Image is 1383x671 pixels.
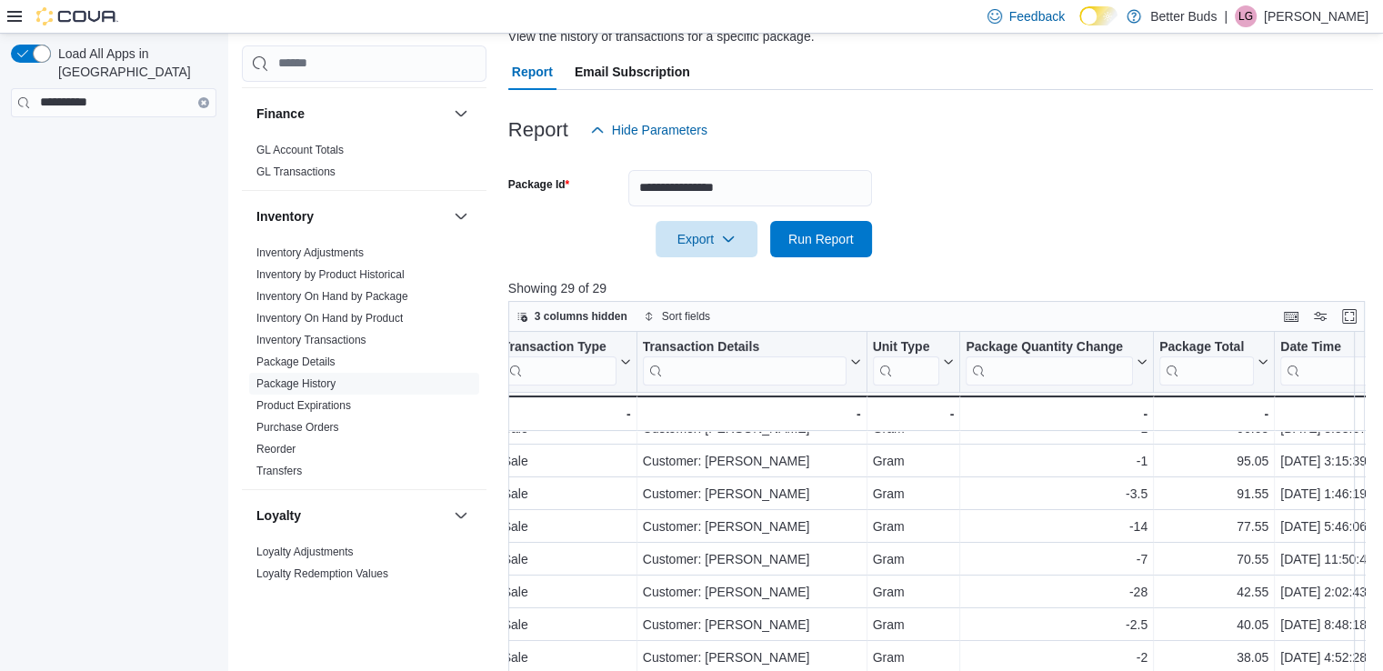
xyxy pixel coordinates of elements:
div: Sale [502,646,630,668]
a: Package Details [256,356,336,368]
div: Customer: [PERSON_NAME] [643,646,861,668]
div: -2 [966,646,1147,668]
span: 3 columns hidden [535,309,627,324]
div: -2.5 [966,614,1147,636]
a: Loyalty Redemption Values [256,567,388,580]
button: Package Quantity Change [966,338,1147,385]
h3: Report [508,119,568,141]
h3: Finance [256,105,305,123]
div: -14 [966,516,1147,537]
div: Transaction Details [642,338,846,385]
span: Package History [256,376,336,391]
button: Run Report [770,221,872,257]
button: Export [656,221,757,257]
div: Sale [502,581,630,603]
button: Inventory [256,207,446,225]
button: Finance [450,103,472,125]
div: Customer: [PERSON_NAME] [643,483,861,505]
div: Gram [872,548,954,570]
nav: Complex example [11,121,216,165]
span: Load All Apps in [GEOGRAPHIC_DATA] [51,45,216,81]
input: Dark Mode [1079,6,1117,25]
div: Sale [502,516,630,537]
button: Inventory [450,205,472,227]
div: Package Quantity Change [966,338,1133,385]
div: Package Quantity Change [966,338,1133,356]
div: 91.55 [1159,483,1268,505]
div: Gram [872,450,954,472]
div: 42.55 [1159,581,1268,603]
span: GL Account Totals [256,143,344,157]
span: Inventory On Hand by Product [256,311,403,325]
div: Gram [872,483,954,505]
button: 3 columns hidden [509,305,635,327]
span: Dark Mode [1079,25,1080,26]
div: Finance [242,139,486,190]
span: Feedback [1009,7,1065,25]
button: Keyboard shortcuts [1280,305,1302,327]
span: Package Details [256,355,336,369]
p: Better Buds [1150,5,1217,27]
button: Hide Parameters [583,112,715,148]
div: 77.55 [1159,516,1268,537]
h3: Loyalty [256,506,301,525]
div: 38.05 [1159,646,1268,668]
div: - [966,403,1147,425]
button: Transaction Type [502,338,630,385]
div: View the history of transactions for a specific package. [508,27,815,46]
a: Inventory Adjustments [256,246,364,259]
div: Gram [872,646,954,668]
div: Transaction Details [642,338,846,356]
div: Package Total [1159,338,1254,356]
h3: Inventory [256,207,314,225]
div: Lupe Gutierrez [1235,5,1257,27]
div: Customer: [PERSON_NAME] [643,614,861,636]
div: Inventory [242,242,486,489]
span: Inventory On Hand by Package [256,289,408,304]
a: Loyalty Adjustments [256,546,354,558]
label: Package Id [508,177,569,192]
div: Sale [502,548,630,570]
span: GL Transactions [256,165,336,179]
button: Package Total [1159,338,1268,385]
div: 96.05 [1159,417,1268,439]
div: Customer: [PERSON_NAME] [643,548,861,570]
div: Loyalty [242,541,486,592]
div: -28 [966,581,1147,603]
span: Product Expirations [256,398,351,413]
div: 40.05 [1159,614,1268,636]
span: Sort fields [662,309,710,324]
span: Inventory Adjustments [256,245,364,260]
div: Customer: [PERSON_NAME] [643,516,861,537]
div: - [642,403,860,425]
div: Unit Type [872,338,939,356]
div: Customer: [PERSON_NAME] [643,581,861,603]
button: Enter fullscreen [1338,305,1360,327]
div: Gram [872,417,954,439]
div: Sale [502,450,630,472]
p: [PERSON_NAME] [1264,5,1368,27]
div: -7 [966,548,1147,570]
img: Cova [36,7,118,25]
a: Package History [256,377,336,390]
button: Transaction Details [642,338,860,385]
p: | [1224,5,1228,27]
span: Purchase Orders [256,420,339,435]
div: - [1159,403,1268,425]
button: Loyalty [450,505,472,526]
button: Clear input [198,97,209,108]
div: Gram [872,581,954,603]
span: Reorder [256,442,296,456]
a: Transfers [256,465,302,477]
button: Finance [256,105,446,123]
div: 70.55 [1159,548,1268,570]
div: - [872,403,954,425]
a: Purchase Orders [256,421,339,434]
p: Showing 29 of 29 [508,279,1374,297]
span: Loyalty Redemption Values [256,566,388,581]
div: Package Total [1159,338,1254,385]
span: LG [1238,5,1253,27]
span: Email Subscription [575,54,690,90]
button: Unit Type [872,338,954,385]
a: Inventory On Hand by Package [256,290,408,303]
